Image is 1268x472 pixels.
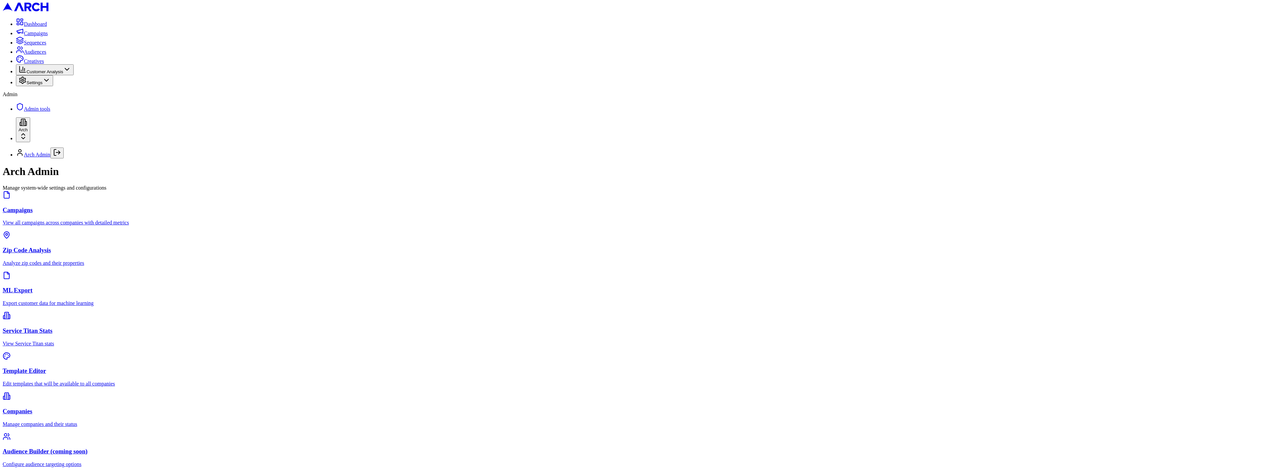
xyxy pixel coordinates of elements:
button: Log out [50,147,64,158]
span: Dashboard [24,21,47,27]
span: Customer Analysis [27,69,63,74]
h3: Audience Builder (coming soon) [3,448,1265,455]
h3: Companies [3,408,1265,415]
a: Dashboard [16,21,47,27]
h3: Template Editor [3,367,1265,375]
p: View all campaigns across companies with detailed metrics [3,220,1265,226]
a: Template EditorEdit templates that will be available to all companies [3,352,1265,387]
div: Admin [3,91,1265,97]
button: Settings [16,75,53,86]
a: Audiences [16,49,46,55]
a: Service Titan StatsView Service Titan stats [3,312,1265,346]
p: Export customer data for machine learning [3,300,1265,306]
button: Customer Analysis [16,64,74,75]
a: Audience Builder (coming soon)Configure audience targeting options [3,433,1265,467]
h3: Campaigns [3,206,1265,214]
h3: Service Titan Stats [3,327,1265,334]
a: Zip Code AnalysisAnalyze zip codes and their properties [3,231,1265,266]
span: Campaigns [24,30,48,36]
a: CompaniesManage companies and their status [3,392,1265,427]
span: Settings [27,80,42,85]
p: Manage companies and their status [3,421,1265,427]
a: Creatives [16,58,44,64]
p: Edit templates that will be available to all companies [3,381,1265,387]
h1: Arch Admin [3,165,1265,178]
p: Analyze zip codes and their properties [3,260,1265,266]
a: CampaignsView all campaigns across companies with detailed metrics [3,191,1265,226]
span: Audiences [24,49,46,55]
span: Creatives [24,58,44,64]
a: Admin tools [16,106,50,112]
span: Arch [19,127,28,132]
a: Sequences [16,40,46,45]
span: Sequences [24,40,46,45]
button: Arch [16,117,30,142]
p: Configure audience targeting options [3,461,1265,467]
span: Admin tools [24,106,50,112]
a: ML ExportExport customer data for machine learning [3,271,1265,306]
h3: ML Export [3,287,1265,294]
a: Campaigns [16,30,48,36]
div: Manage system-wide settings and configurations [3,185,1265,191]
h3: Zip Code Analysis [3,247,1265,254]
a: Arch Admin [24,152,50,157]
p: View Service Titan stats [3,341,1265,347]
